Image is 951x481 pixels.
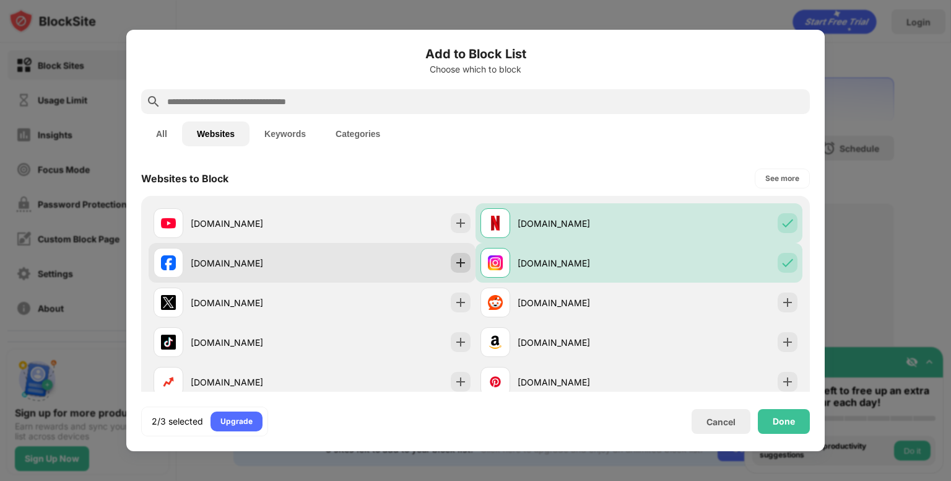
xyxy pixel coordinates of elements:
img: search.svg [146,94,161,109]
div: [DOMAIN_NAME] [191,336,312,349]
div: [DOMAIN_NAME] [518,257,639,270]
div: [DOMAIN_NAME] [518,296,639,309]
div: 2/3 selected [152,415,203,428]
img: favicons [161,374,176,389]
div: [DOMAIN_NAME] [191,257,312,270]
button: Websites [182,121,250,146]
div: [DOMAIN_NAME] [518,376,639,389]
div: [DOMAIN_NAME] [518,217,639,230]
div: Upgrade [220,415,253,428]
img: favicons [161,255,176,270]
button: Categories [321,121,395,146]
div: Websites to Block [141,172,228,185]
div: Done [773,417,795,426]
div: Choose which to block [141,64,810,74]
div: See more [765,172,799,185]
div: [DOMAIN_NAME] [518,336,639,349]
img: favicons [488,295,503,310]
img: favicons [161,295,176,310]
img: favicons [488,335,503,350]
img: favicons [488,216,503,231]
button: Keywords [250,121,321,146]
img: favicons [161,335,176,350]
img: favicons [161,216,176,231]
img: favicons [488,374,503,389]
h6: Add to Block List [141,45,810,63]
div: [DOMAIN_NAME] [191,296,312,309]
div: Cancel [706,417,736,427]
button: All [141,121,182,146]
div: [DOMAIN_NAME] [191,217,312,230]
div: [DOMAIN_NAME] [191,376,312,389]
img: favicons [488,255,503,270]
